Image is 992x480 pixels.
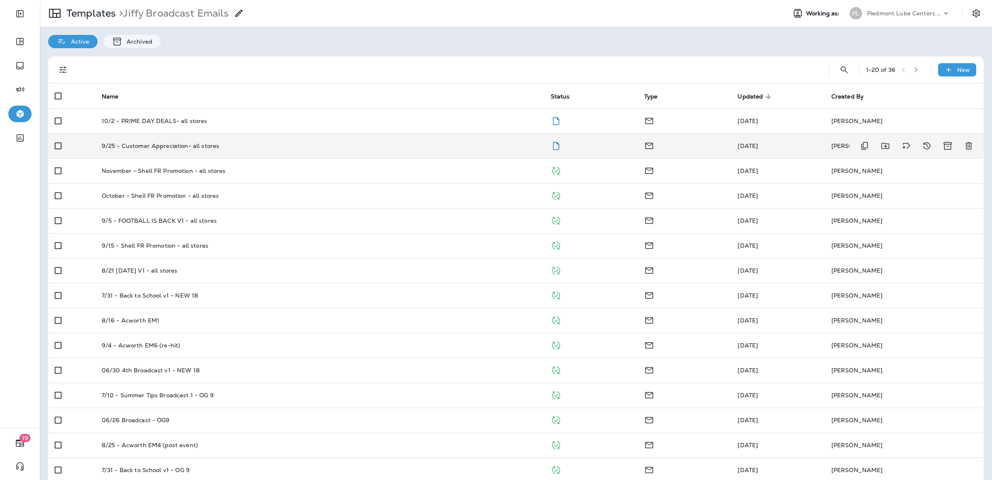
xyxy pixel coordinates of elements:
[102,467,190,473] p: 7/31 - Back to School v1 - OG 9
[644,341,654,348] span: Email
[825,233,984,258] td: [PERSON_NAME]
[644,216,654,224] span: Email
[898,138,914,154] button: Add tags
[644,391,654,398] span: Email
[8,435,32,451] button: 19
[644,266,654,273] span: Email
[55,62,71,78] button: Filters
[806,10,841,17] span: Working as:
[644,316,654,323] span: Email
[825,333,984,358] td: [PERSON_NAME]
[644,366,654,373] span: Email
[644,191,654,199] span: Email
[551,93,570,100] span: Status
[102,192,219,199] p: October - Shell FR Promotion - all stores
[738,93,774,100] span: Updated
[831,93,875,100] span: Created By
[825,358,984,383] td: [PERSON_NAME]
[551,191,561,199] span: Published
[551,341,561,348] span: Published
[551,266,561,273] span: Published
[738,317,758,324] span: Alyson Dixon
[122,38,152,45] p: Archived
[551,316,561,323] span: Published
[825,258,984,283] td: [PERSON_NAME]
[856,138,873,154] button: Duplicate
[960,138,977,154] button: Delete
[825,383,984,408] td: [PERSON_NAME]
[551,216,561,224] span: Published
[63,7,116,20] p: Templates
[738,142,758,150] span: Alyson Dixon
[102,417,170,423] p: 06/26 Broadcast - OG9
[102,267,178,274] p: 8/21 [DATE] V1 - all stores
[102,442,198,448] p: 8/25 - Acworth EM4 (post event)
[738,217,758,224] span: Alyson Dixon
[551,416,561,423] span: Published
[551,366,561,373] span: Published
[969,6,984,21] button: Settings
[836,62,853,78] button: Search Templates
[67,38,89,45] p: Active
[102,93,119,100] span: Name
[551,93,581,100] span: Status
[738,466,758,474] span: Alyson Dixon
[738,391,758,399] span: J-P Scoville
[551,241,561,249] span: Published
[831,93,864,100] span: Created By
[866,66,895,73] div: 1 - 20 of 36
[644,93,669,100] span: Type
[102,242,208,249] p: 9/15 - Shell FR Promotion - all stores
[644,465,654,473] span: Email
[877,138,894,154] button: Move to folder
[738,192,758,199] span: Alyson Dixon
[825,308,984,333] td: [PERSON_NAME]
[551,141,561,149] span: Draft
[644,116,654,124] span: Email
[738,267,758,274] span: Alyson Dixon
[825,208,984,233] td: [PERSON_NAME]
[20,434,31,442] span: 19
[102,367,200,374] p: 06/30 4th Broadcast v1 - NEW 18
[102,392,214,399] p: 7/10 - Summer Tips Broadcast 1 - OG 9
[825,183,984,208] td: [PERSON_NAME]
[644,291,654,298] span: Email
[8,5,32,22] button: Expand Sidebar
[738,292,758,299] span: Alyson Dixon
[957,66,970,73] p: New
[825,283,984,308] td: [PERSON_NAME]
[102,342,181,349] p: 9/4 - Acworth EM6 (re-hit)
[644,441,654,448] span: Email
[738,93,763,100] span: Updated
[551,291,561,298] span: Published
[102,292,198,299] p: 7/31 - Back to School v1 - NEW 18
[825,408,984,433] td: [PERSON_NAME]
[825,433,984,458] td: [PERSON_NAME]
[738,167,758,175] span: Alyson Dixon
[919,138,935,154] button: View Changelog
[102,317,160,324] p: 8/16 - Acworth EM1
[738,117,758,125] span: Alyson Dixon
[825,133,937,158] td: [PERSON_NAME]
[102,118,208,124] p: 10/2 - PRIME DAY DEALS- all stores
[738,342,758,349] span: Alyson Dixon
[738,441,758,449] span: Alyson Dixon
[738,242,758,249] span: Alyson Dixon
[102,217,217,224] p: 9/5 - FOOTBALL IS BACK V1 - all stores
[850,7,862,20] div: PL
[644,166,654,174] span: Email
[939,138,956,154] button: Archive
[867,10,942,17] p: Piedmont Lube Centers LLC
[644,93,658,100] span: Type
[102,167,226,174] p: November - Shell FR Promotion - all stores
[551,441,561,448] span: Published
[551,166,561,174] span: Published
[825,158,984,183] td: [PERSON_NAME]
[644,416,654,423] span: Email
[551,391,561,398] span: Published
[102,93,129,100] span: Name
[551,116,561,124] span: Draft
[644,241,654,249] span: Email
[644,141,654,149] span: Email
[116,7,229,20] p: Jiffy Broadcast Emails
